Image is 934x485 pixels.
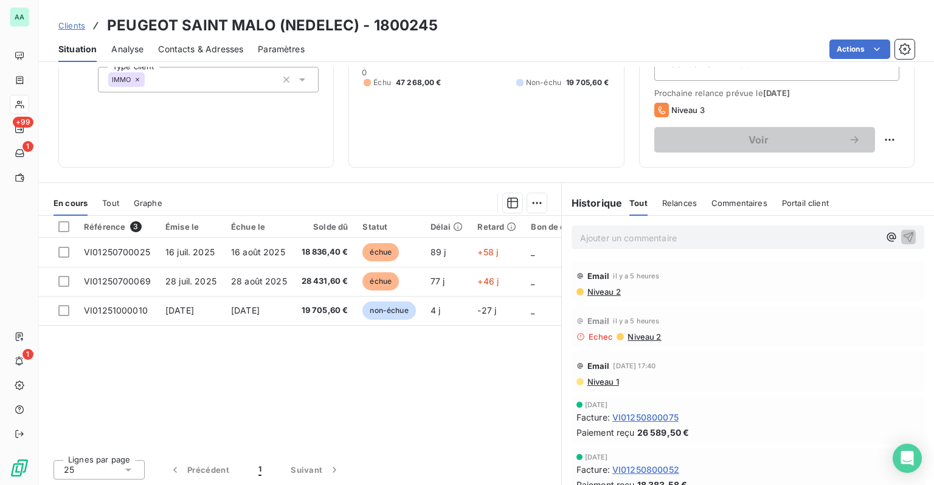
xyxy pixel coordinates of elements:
h6: Historique [562,196,623,210]
span: échue [362,272,399,291]
span: Facture : [576,463,610,476]
span: [DATE] [231,305,260,315]
span: VI01250700069 [84,276,151,286]
span: Niveau 3 [671,105,705,115]
span: En cours [54,198,88,208]
span: -27 j [477,305,496,315]
div: Solde dû [302,222,348,232]
span: +99 [13,117,33,128]
span: VI01251000010 [84,305,148,315]
div: Émise le [165,222,216,232]
span: Tout [102,198,119,208]
span: Graphe [134,198,162,208]
span: VI01250700025 [84,247,150,257]
span: échue [362,243,399,261]
span: Paiement reçu [576,426,635,439]
span: Echec [589,332,614,342]
img: Logo LeanPay [10,458,29,478]
span: Commentaires [711,198,767,208]
button: Suivant [276,457,355,483]
span: 89 j [431,247,446,257]
span: 25 [64,464,74,476]
span: Relances [662,198,697,208]
span: Niveau 2 [586,287,621,297]
span: il y a 5 heures [613,272,659,280]
span: Email [587,361,610,371]
span: [DATE] [165,305,194,315]
span: Voir [669,135,848,145]
span: 1 [22,141,33,152]
span: 16 juil. 2025 [165,247,215,257]
div: Retard [477,222,516,232]
div: Statut [362,222,415,232]
button: Actions [829,40,890,59]
span: 3 [130,221,141,232]
span: 16 août 2025 [231,247,285,257]
span: _ [531,276,534,286]
span: _ [531,305,534,315]
span: 28 juil. 2025 [165,276,216,286]
div: Open Intercom Messenger [893,444,922,473]
span: +58 j [477,247,498,257]
span: IMMO [112,76,131,83]
span: Situation [58,43,97,55]
span: Facture : [576,411,610,424]
span: 0 [362,67,367,77]
input: Ajouter une valeur [145,74,154,85]
span: Niveau 2 [626,332,661,342]
span: 19 705,60 € [566,77,609,88]
span: Analyse [111,43,144,55]
span: 1 [258,464,261,476]
span: _ [531,247,534,257]
span: 28 431,60 € [302,275,348,287]
button: Voir [654,127,875,153]
span: 47 268,00 € [396,77,441,88]
div: Échue le [231,222,287,232]
span: 18 836,40 € [302,246,348,258]
div: AA [10,7,29,27]
div: Référence [84,221,151,232]
span: Clients [58,21,85,30]
h3: PEUGEOT SAINT MALO (NEDELEC) - 1800245 [107,15,438,36]
span: 4 j [431,305,440,315]
div: Délai [431,222,463,232]
span: Prochaine relance prévue le [654,88,899,98]
span: Email [587,316,610,326]
span: Niveau 1 [586,377,619,387]
span: [DATE] [585,401,608,408]
span: Portail client [782,198,829,208]
span: Échu [373,77,391,88]
span: non-échue [362,301,415,320]
span: +46 j [477,276,499,286]
span: 28 août 2025 [231,276,287,286]
span: [DATE] [763,88,790,98]
div: Bon de commande [531,222,604,232]
span: 1 [22,349,33,360]
span: il y a 5 heures [613,317,659,325]
a: Clients [58,19,85,32]
span: Tout [629,198,648,208]
button: Précédent [154,457,244,483]
span: 77 j [431,276,445,286]
span: Contacts & Adresses [158,43,243,55]
span: Paramètres [258,43,305,55]
button: 1 [244,457,276,483]
span: [DATE] 17:40 [613,362,656,370]
span: VI01250800075 [612,411,679,424]
span: Email [587,271,610,281]
span: VI01250800052 [612,463,679,476]
span: [DATE] [585,453,608,461]
span: Non-échu [526,77,561,88]
span: 26 589,50 € [637,426,690,439]
span: 19 705,60 € [302,304,348,317]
